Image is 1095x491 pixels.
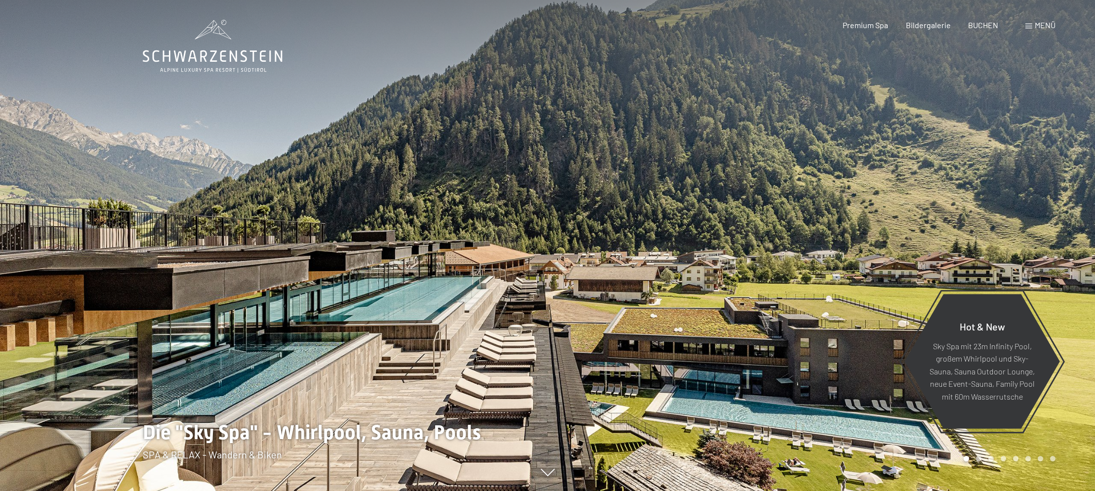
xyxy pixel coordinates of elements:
p: Sky Spa mit 23m Infinity Pool, großem Whirlpool und Sky-Sauna, Sauna Outdoor Lounge, neue Event-S... [929,339,1036,403]
div: Carousel Page 1 (Current Slide) [964,456,969,461]
span: Menü [1035,20,1055,30]
a: Hot & New Sky Spa mit 23m Infinity Pool, großem Whirlpool und Sky-Sauna, Sauna Outdoor Lounge, ne... [904,293,1060,429]
div: Carousel Page 2 [976,456,981,461]
div: Carousel Page 5 [1013,456,1018,461]
div: Carousel Page 8 [1050,456,1055,461]
a: Bildergalerie [906,20,951,30]
div: Carousel Page 3 [988,456,994,461]
div: Carousel Page 7 [1038,456,1043,461]
div: Carousel Page 6 [1025,456,1031,461]
a: Premium Spa [843,20,888,30]
div: Carousel Pagination [960,456,1055,461]
a: BUCHEN [968,20,998,30]
span: Hot & New [960,320,1005,332]
div: Carousel Page 4 [1001,456,1006,461]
